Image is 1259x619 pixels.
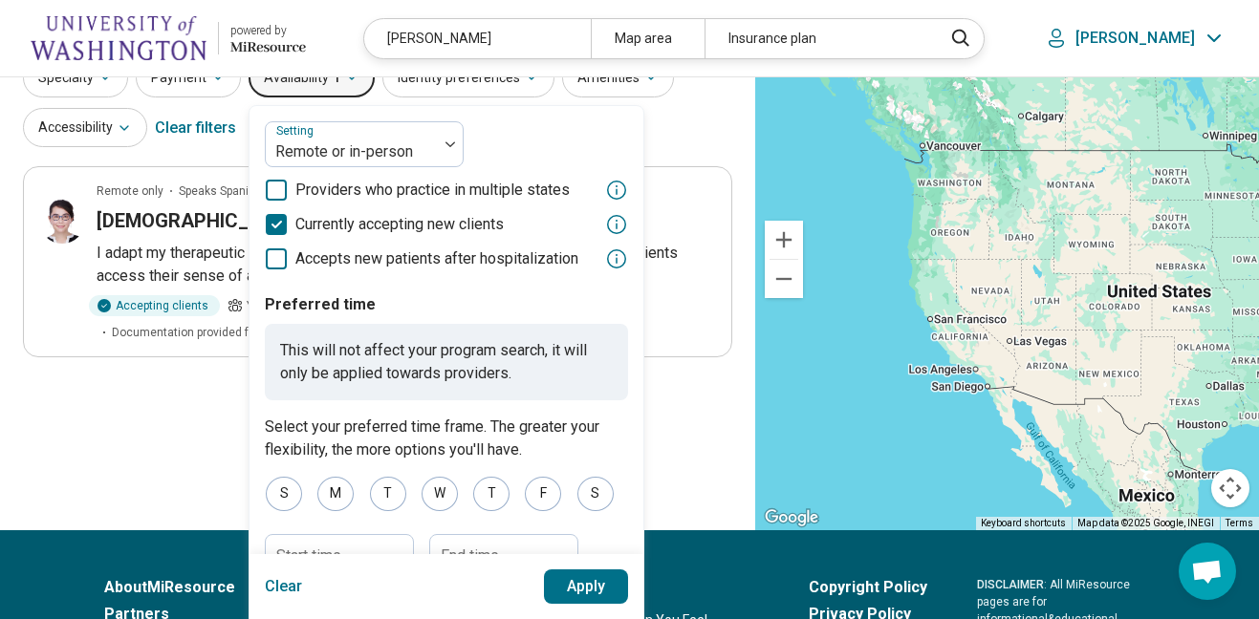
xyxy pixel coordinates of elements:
img: University of Washington [31,15,206,61]
button: Map camera controls [1211,469,1249,507]
button: Clear [265,569,303,604]
button: Payment [136,58,241,97]
p: Select your preferred time frame. The greater your flexibility, the more options you'll have. [265,416,628,461]
button: Amenities [562,58,674,97]
p: ​I adapt my therapeutic approach based on the needs of each client. I aim to help clients access ... [97,242,716,288]
span: Map data ©2025 Google, INEGI [1077,518,1214,528]
button: Availability1 [249,58,375,97]
button: Keyboard shortcuts [981,517,1066,530]
span: Documentation provided for patient filling [112,324,329,341]
div: Clear filters [155,105,236,151]
a: Open this area in Google Maps (opens a new window) [760,505,823,530]
button: Zoom out [765,260,803,298]
span: Currently accepting new clients [295,213,504,236]
span: Speaks Spanish [179,182,262,200]
a: University of Washingtonpowered by [31,15,306,61]
p: [PERSON_NAME] [1075,29,1195,48]
div: powered by [230,22,306,39]
span: Young adults, Adults [247,297,357,314]
label: End time [441,546,499,565]
div: F [525,477,561,511]
p: This will not affect your program search, it will only be applied towards providers. [265,324,628,400]
div: T [370,477,406,511]
div: Open chat [1179,543,1236,600]
p: Remote only [97,182,163,200]
button: Identity preferences [382,58,554,97]
img: Google [760,505,823,530]
div: M [317,477,354,511]
div: Insurance plan [705,19,931,58]
div: W [422,477,458,511]
label: Setting [276,124,317,138]
a: Terms (opens in new tab) [1226,518,1253,528]
a: Copyright Policy [809,576,927,599]
span: Accepts new patients after hospitalization [295,247,578,270]
button: Zoom in [765,221,803,259]
button: Apply [544,569,629,604]
span: 1 [333,68,340,88]
p: Preferred time [265,293,628,316]
a: AboutMiResource [104,576,358,599]
label: Start time [276,546,341,565]
button: Specialty [23,58,128,97]
h3: [DEMOGRAPHIC_DATA][PERSON_NAME] [97,207,454,234]
div: Accepting clients [89,295,220,316]
span: DISCLAIMER [977,578,1044,591]
span: Providers who practice in multiple states [295,179,570,202]
div: T [473,477,510,511]
div: [PERSON_NAME] [364,19,591,58]
div: S [577,477,614,511]
div: Map area [591,19,705,58]
button: Accessibility [23,108,147,147]
div: S [266,477,302,511]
